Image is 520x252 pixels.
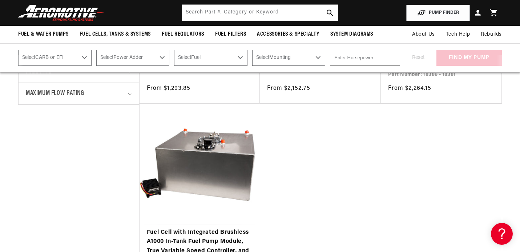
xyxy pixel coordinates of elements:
summary: Tech Help [440,26,475,43]
summary: System Diagrams [325,26,379,43]
span: Fuel Cells, Tanks & Systems [80,31,151,38]
span: Fuel & Water Pumps [18,31,69,38]
summary: Fuel Cells, Tanks & Systems [74,26,156,43]
summary: Fuel Regulators [156,26,210,43]
summary: Fuel & Water Pumps [13,26,74,43]
span: About Us [412,32,435,37]
span: Fuel Filters [215,31,246,38]
span: Rebuilds [481,31,502,39]
span: Tech Help [446,31,470,39]
select: Mounting [252,50,326,66]
select: Power Adder [96,50,170,66]
input: Enter Horsepower [330,50,400,66]
span: Accessories & Specialty [257,31,319,38]
span: Maximum Flow Rating [26,88,84,99]
summary: Fuel Filters [210,26,251,43]
input: Search by Part Number, Category or Keyword [182,5,338,21]
a: About Us [407,26,440,43]
summary: Accessories & Specialty [251,26,325,43]
select: CARB or EFI [18,50,92,66]
button: search button [322,5,338,21]
span: Fuel Regulators [162,31,204,38]
select: Fuel [174,50,247,66]
img: Aeromotive [16,4,106,21]
button: PUMP FINDER [406,5,470,21]
summary: Rebuilds [475,26,507,43]
summary: Maximum Flow Rating (0 selected) [26,83,132,104]
span: System Diagrams [330,31,373,38]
